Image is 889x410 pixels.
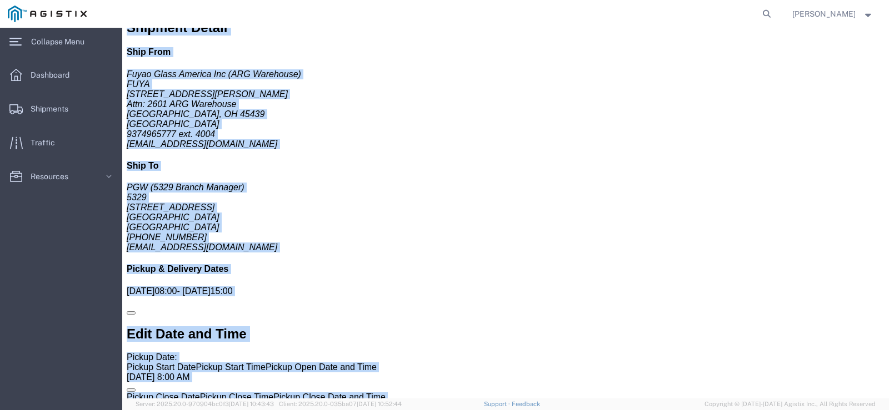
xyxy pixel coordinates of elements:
span: Shipments [31,98,76,120]
span: Client: 2025.20.0-035ba07 [279,401,402,407]
span: Craig Clark [792,8,856,20]
a: Traffic [1,131,122,154]
span: Dashboard [31,64,77,86]
a: Feedback [512,401,540,407]
a: Support [484,401,512,407]
span: Collapse Menu [31,31,92,53]
span: Copyright © [DATE]-[DATE] Agistix Inc., All Rights Reserved [705,399,876,409]
a: Shipments [1,98,122,120]
iframe: FS Legacy Container [122,28,889,398]
span: Resources [31,165,76,188]
a: Resources [1,165,122,188]
a: Dashboard [1,64,122,86]
img: logo [8,6,87,22]
button: [PERSON_NAME] [792,7,874,21]
span: Server: 2025.20.0-970904bc0f3 [136,401,274,407]
span: [DATE] 10:52:44 [357,401,402,407]
span: Traffic [31,131,63,154]
span: [DATE] 10:43:43 [229,401,274,407]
